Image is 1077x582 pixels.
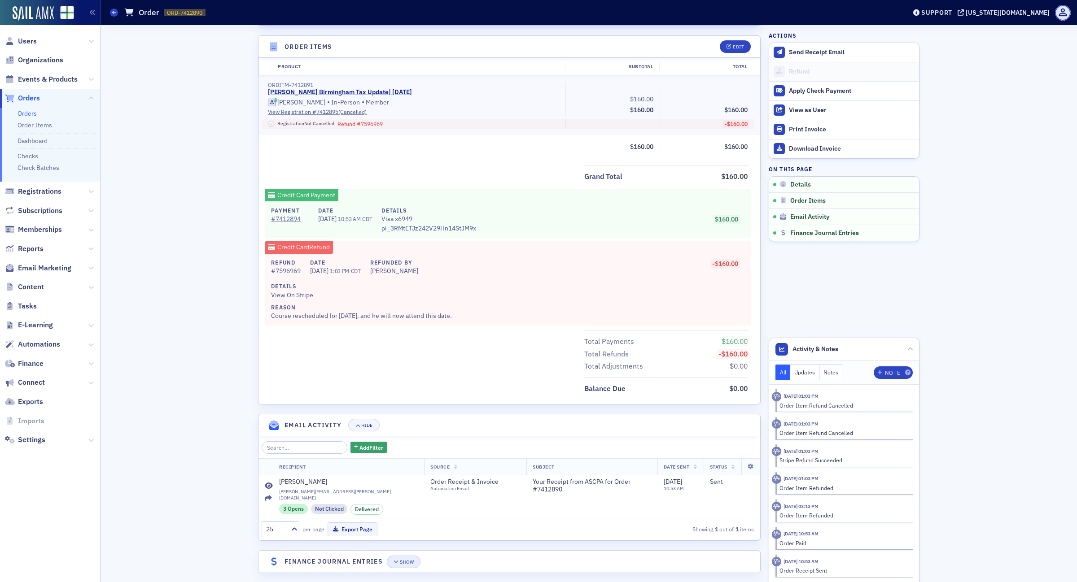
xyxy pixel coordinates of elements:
[271,291,738,300] a: View On Stripe
[271,266,301,276] div: # 7596969
[533,464,555,470] span: Subject
[5,187,61,196] a: Registrations
[584,336,634,347] div: Total Payments
[5,282,44,292] a: Content
[279,478,327,486] div: [PERSON_NAME]
[772,557,781,566] div: Activity
[18,378,45,387] span: Connect
[266,525,286,534] div: 25
[60,6,74,20] img: SailAMX
[338,215,361,222] span: 10:53 AM
[819,365,843,380] button: Notes
[584,171,626,182] span: Grand Total
[330,267,349,274] span: 1:03 PM
[279,504,308,514] div: 3 Opens
[265,241,333,254] div: Credit Card Refund
[5,206,62,216] a: Subscriptions
[718,349,748,358] span: -$160.00
[921,9,952,17] div: Support
[775,365,791,380] button: All
[769,139,919,158] a: Download Invoice
[789,68,915,76] div: Refund
[790,229,859,237] span: Finance Journal Entries
[370,266,418,276] div: [PERSON_NAME]
[5,263,71,273] a: Email Marketing
[18,152,38,160] a: Checks
[584,383,629,394] span: Balance Due
[381,206,476,214] h4: Details
[659,63,753,70] div: Total
[5,378,45,387] a: Connect
[361,423,373,428] div: Hide
[18,55,63,65] span: Organizations
[769,100,919,120] button: View as User
[5,301,37,311] a: Tasks
[139,7,159,18] h1: Order
[769,165,919,173] h4: On this page
[779,401,906,409] div: Order Item Refund Cancelled
[664,478,682,486] span: [DATE]
[430,464,450,470] span: Source
[277,120,334,127] span: Registration Not Cancelled
[271,303,738,311] h4: Reason
[271,258,301,266] h4: Refund
[784,393,819,399] time: 8/20/2025 01:03 PM
[271,303,738,321] div: Course rescheduled for [DATE], and he will now attend this date.
[790,213,829,221] span: Email Activity
[311,504,348,514] div: Not Clicked
[715,215,738,223] span: $160.00
[318,206,372,214] h4: Date
[779,566,906,574] div: Order Receipt Sent
[584,361,643,372] div: Total Adjustments
[381,206,476,233] div: pi_3RMtETJz242V29Hn14StJM9x
[584,349,629,360] div: Total Refunds
[772,502,781,511] div: Activity
[18,137,48,145] a: Dashboard
[18,36,37,46] span: Users
[710,464,727,470] span: Status
[337,120,383,128] span: Refund # 7596969
[18,206,62,216] span: Subscriptions
[720,40,751,53] button: Edit
[268,99,325,107] a: [PERSON_NAME]
[18,121,52,129] a: Order Items
[779,484,906,492] div: Order Item Refunded
[630,106,653,114] span: $160.00
[725,120,748,127] span: -$160.00
[769,120,919,139] a: Print Invoice
[350,442,387,453] button: AddFilter
[5,320,53,330] a: E-Learning
[18,416,44,426] span: Imports
[779,456,906,464] div: Stripe Refund Succeeded
[885,370,900,375] div: Note
[790,365,819,380] button: Updates
[381,214,476,224] span: Visa x6949
[772,530,781,539] div: Activity
[5,55,63,65] a: Organizations
[792,344,838,354] span: Activity & Notes
[5,359,44,369] a: Finance
[18,435,45,445] span: Settings
[1055,5,1071,21] span: Profile
[772,474,781,484] div: Activity
[271,214,309,224] a: #7412894
[5,225,62,235] a: Memberships
[327,98,330,107] span: •
[630,143,653,151] span: $160.00
[18,74,78,84] span: Events & Products
[713,525,719,533] strong: 1
[285,557,383,566] h4: Finance Journal Entries
[5,36,37,46] a: Users
[784,503,819,509] time: 5/19/2025 03:13 PM
[784,421,819,427] time: 8/20/2025 01:03 PM
[265,189,338,201] div: Credit Card Payment
[328,522,377,536] button: Export Page
[430,478,512,486] span: Order Receipt & Invoice
[730,361,748,370] span: $0.00
[784,448,819,454] time: 8/20/2025 01:03 PM
[584,171,622,182] div: Grand Total
[13,6,54,21] img: SailAMX
[268,98,559,107] div: In-Person Member
[5,93,40,103] a: Orders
